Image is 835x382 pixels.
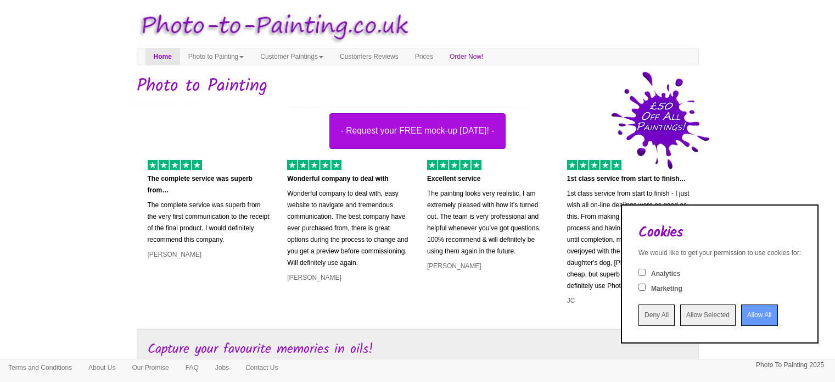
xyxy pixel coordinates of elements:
[128,315,707,329] iframe: Customer reviews powered by Trustpilot
[252,48,332,65] a: Customer Paintings
[148,160,202,170] img: 5 of out 5 stars
[207,359,237,376] a: Jobs
[567,188,691,292] p: 1st class service from start to finish - I just wish all on-line dealings were as good as this. F...
[237,359,286,376] a: Contact Us
[741,305,778,326] input: Allow All
[756,359,824,371] p: Photo To Painting 2025
[148,249,271,261] p: [PERSON_NAME]
[80,359,124,376] a: About Us
[329,113,506,148] button: - Request your FREE mock-up [DATE]! -
[427,188,551,257] p: The painting looks very realistic, I am extremely pleased with how it’s turned out. The team is v...
[332,48,407,65] a: Customers Reviews
[638,305,675,326] input: Deny All
[148,200,271,246] p: The complete service was superb from the very first communication to the receipt of the final pro...
[180,48,252,65] a: Photo to Painting
[638,248,801,258] div: We would like to get your permission to use cookies for:
[288,106,530,134] div: Turn any photo into a painting!
[680,305,736,326] input: Allow Selected
[124,359,177,376] a: Our Promise
[287,272,411,284] p: [PERSON_NAME]
[567,173,691,185] p: 1st class service from start to finish…
[651,284,682,294] label: Marketing
[287,173,411,185] p: Wonderful company to deal with
[638,225,801,241] h2: Cookies
[128,98,196,108] img: Oil painting of a dog
[128,98,707,149] a: - Request your FREE mock-up [DATE]! -
[427,173,551,185] p: Excellent service
[287,160,341,170] img: 5 of out 5 stars
[145,48,180,65] a: Home
[407,48,441,65] a: Prices
[131,5,412,48] img: Photo to Painting
[148,342,688,357] h3: Capture your favourite memories in oils!
[148,173,271,196] p: The complete service was superb from…
[567,160,621,170] img: 5 of out 5 stars
[427,160,481,170] img: 5 of out 5 stars
[177,359,207,376] a: FAQ
[651,269,680,279] label: Analytics
[137,76,699,96] h1: Photo to Painting
[567,295,691,307] p: JC
[441,48,491,65] a: Order Now!
[287,188,411,269] p: Wonderful company to deal with, easy website to navigate and tremendous communication. The best c...
[427,261,551,272] p: [PERSON_NAME]
[611,71,710,169] img: 50 pound price drop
